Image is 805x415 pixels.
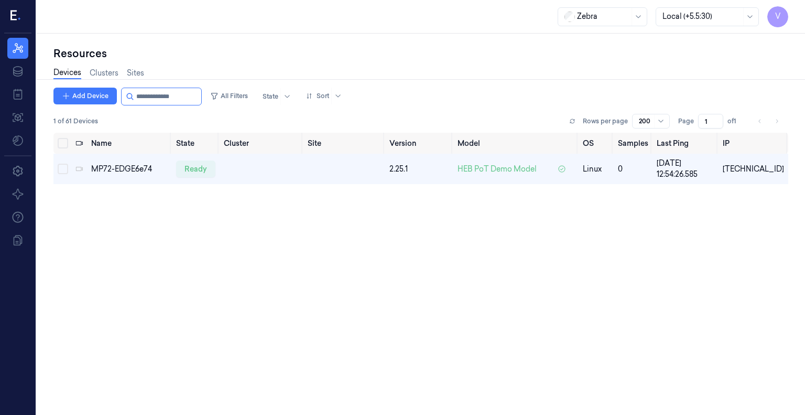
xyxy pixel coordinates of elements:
a: Devices [53,67,81,79]
button: Select all [58,138,68,148]
span: HEB PoT Demo Model [458,164,537,175]
div: [DATE] 12:54:26.585 [657,158,714,180]
th: Cluster [220,133,303,154]
button: Add Device [53,88,117,104]
div: 2.25.1 [389,164,449,175]
button: All Filters [206,88,252,104]
span: 1 of 61 Devices [53,116,98,126]
button: Select row [58,164,68,174]
th: Name [87,133,172,154]
th: Samples [614,133,652,154]
a: Clusters [90,68,118,79]
span: of 1 [727,116,744,126]
button: V [767,6,788,27]
p: Rows per page [583,116,628,126]
a: Sites [127,68,144,79]
div: MP72-EDGE6e74 [91,164,168,175]
div: Resources [53,46,788,61]
th: OS [579,133,614,154]
th: IP [719,133,788,154]
th: State [172,133,220,154]
th: Last Ping [652,133,719,154]
th: Version [385,133,453,154]
div: [TECHNICAL_ID] [723,164,784,175]
span: Page [678,116,694,126]
th: Site [303,133,385,154]
p: linux [583,164,610,175]
div: 0 [618,164,648,175]
div: ready [176,161,215,177]
th: Model [453,133,579,154]
nav: pagination [753,114,784,129]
